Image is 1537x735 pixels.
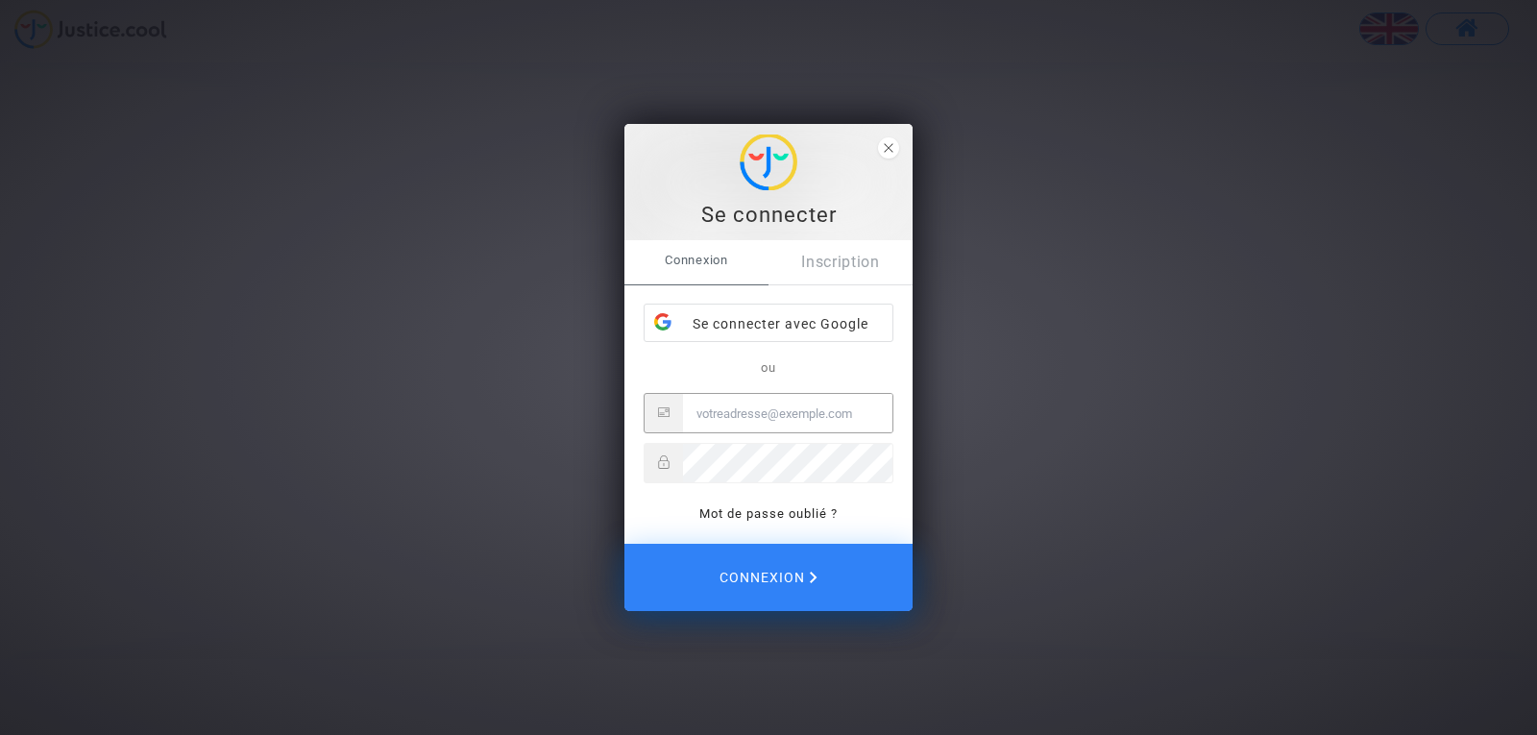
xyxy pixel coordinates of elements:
[645,305,892,343] div: Se connecter avec Google
[624,544,913,611] button: Connexion
[768,240,913,284] a: Inscription
[720,557,817,598] span: Connexion
[683,444,892,482] input: Password
[878,137,899,159] span: close
[699,506,838,521] a: Mot de passe oublié ?
[761,360,776,375] span: ou
[635,201,902,230] div: Se connecter
[624,240,768,281] span: Connexion
[683,394,892,432] input: Email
